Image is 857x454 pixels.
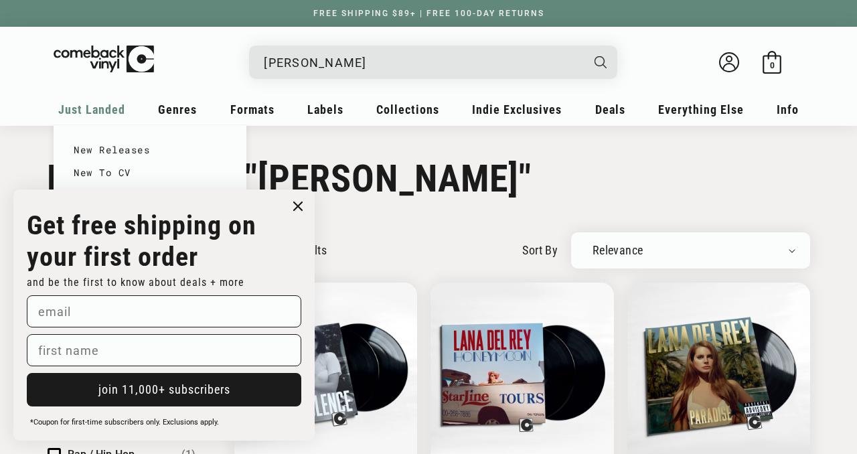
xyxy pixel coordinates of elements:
span: Labels [307,102,343,117]
span: 0 [770,60,775,70]
a: New To CV [74,161,226,184]
a: New Releases [74,139,226,161]
a: FREE SHIPPING $89+ | FREE 100-DAY RETURNS [300,9,558,18]
h1: Results For: "[PERSON_NAME]" [47,157,810,201]
span: Genres [158,102,197,117]
label: sort by [522,241,558,259]
span: Info [777,102,799,117]
span: Indie Exclusives [472,102,562,117]
span: Everything Else [658,102,744,117]
button: Close dialog [288,196,308,216]
input: first name [27,334,301,366]
span: Collections [376,102,439,117]
button: join 11,000+ subscribers [27,373,301,406]
span: Formats [230,102,275,117]
span: and be the first to know about deals + more [27,276,244,289]
span: *Coupon for first-time subscribers only. Exclusions apply. [30,418,219,427]
strong: Get free shipping on your first order [27,210,256,273]
div: Search [249,46,617,79]
input: email [27,295,301,327]
button: Search [583,46,619,79]
span: Deals [595,102,625,117]
span: Just Landed [58,102,125,117]
input: When autocomplete results are available use up and down arrows to review and enter to select [264,49,581,76]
